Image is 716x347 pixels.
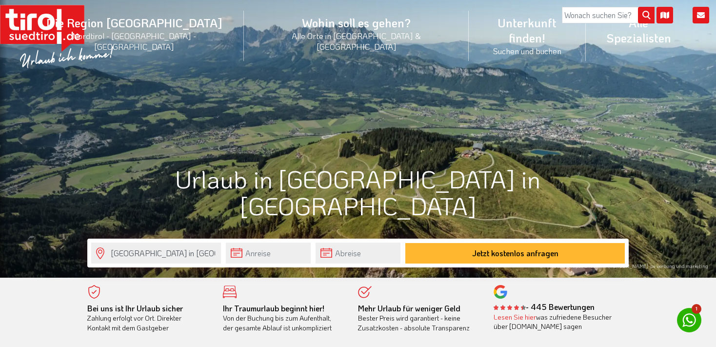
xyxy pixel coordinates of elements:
[494,312,536,322] a: Lesen Sie hier
[91,243,221,264] input: Wo soll's hingehen?
[87,303,183,313] b: Bei uns ist Ihr Urlaub sicher
[494,302,595,312] b: - 445 Bewertungen
[656,7,673,23] i: Karte öffnen
[586,4,692,56] a: Alle Spezialisten
[562,7,655,23] input: Wonach suchen Sie?
[469,4,586,67] a: Unterkunft finden!Suchen und buchen
[226,243,311,264] input: Anreise
[256,30,457,52] small: Alle Orte in [GEOGRAPHIC_DATA] & [GEOGRAPHIC_DATA]
[87,165,629,219] h1: Urlaub in [GEOGRAPHIC_DATA] in [GEOGRAPHIC_DATA]
[223,304,344,333] div: Von der Buchung bis zum Aufenthalt, der gesamte Ablauf ist unkompliziert
[87,304,208,333] div: Zahlung erfolgt vor Ort. Direkter Kontakt mit dem Gastgeber
[692,304,701,314] span: 1
[494,312,615,331] div: was zufriedene Besucher über [DOMAIN_NAME] sagen
[316,243,400,264] input: Abreise
[223,303,324,313] b: Ihr Traumurlaub beginnt hier!
[693,7,709,23] i: Kontakt
[358,303,460,313] b: Mehr Urlaub für weniger Geld
[405,243,625,264] button: Jetzt kostenlos anfragen
[24,4,244,62] a: Die Region [GEOGRAPHIC_DATA]Nordtirol - [GEOGRAPHIC_DATA] - [GEOGRAPHIC_DATA]
[244,4,469,62] a: Wohin soll es gehen?Alle Orte in [GEOGRAPHIC_DATA] & [GEOGRAPHIC_DATA]
[358,304,479,333] div: Bester Preis wird garantiert - keine Zusatzkosten - absolute Transparenz
[677,308,701,332] a: 1
[480,45,574,56] small: Suchen und buchen
[36,30,232,52] small: Nordtirol - [GEOGRAPHIC_DATA] - [GEOGRAPHIC_DATA]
